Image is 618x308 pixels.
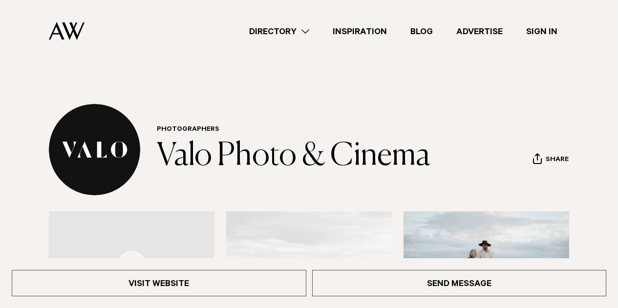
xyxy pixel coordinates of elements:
a: Blog [399,25,445,38]
a: Visit Website [12,270,306,296]
img: Auckland Weddings Logo [49,22,85,40]
a: Send Message [312,270,607,296]
img: Profile Avatar [49,104,140,195]
a: Sign In [514,25,569,38]
button: Share [533,153,569,167]
a: Advertise [445,25,514,38]
a: Directory [237,25,321,38]
a: Valo Photo & Cinema [157,141,430,172]
span: Share [546,156,569,165]
a: Inspiration [321,25,399,38]
a: Photographers [157,126,219,134]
